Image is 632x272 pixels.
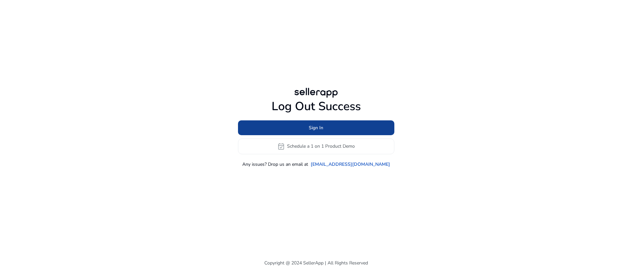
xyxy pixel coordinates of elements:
span: event_available [277,142,285,150]
button: event_availableSchedule a 1 on 1 Product Demo [238,138,394,154]
a: [EMAIL_ADDRESS][DOMAIN_NAME] [311,161,390,168]
button: Sign In [238,120,394,135]
p: Any issues? Drop us an email at [242,161,308,168]
h1: Log Out Success [238,99,394,113]
span: Sign In [309,124,323,131]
